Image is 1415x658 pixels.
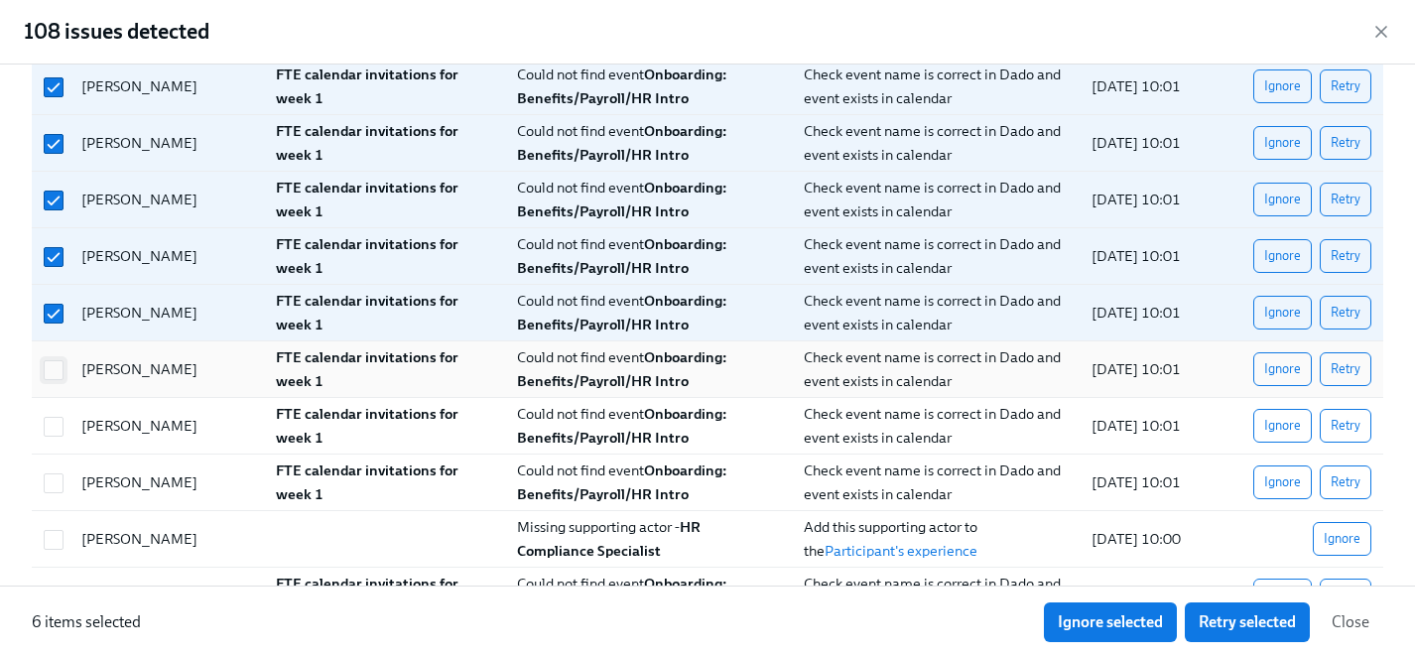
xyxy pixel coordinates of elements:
[1084,131,1221,155] div: [DATE] 10:01
[1253,296,1312,329] button: Ignore
[1313,522,1371,556] button: Ignore
[1331,246,1360,266] span: Retry
[1084,357,1221,381] div: [DATE] 10:01
[1084,414,1221,438] div: [DATE] 10:01
[1253,579,1312,612] button: Ignore
[1264,246,1301,266] span: Ignore
[1320,239,1371,273] button: Retry
[825,542,977,560] a: Participant's experience
[1320,296,1371,329] button: Retry
[1320,465,1371,499] button: Retry
[73,301,260,325] div: [PERSON_NAME]
[1264,472,1301,492] span: Ignore
[73,470,260,494] div: [PERSON_NAME]
[1253,239,1312,273] button: Ignore
[1253,126,1312,160] button: Ignore
[1199,612,1296,632] span: Retry selected
[73,527,260,551] div: [PERSON_NAME]
[73,357,260,381] div: [PERSON_NAME]
[1044,602,1177,642] button: Ignore selected
[73,131,260,155] div: [PERSON_NAME]
[32,341,1383,398] div: [PERSON_NAME]FTE calendar invitations for week 1Could not find eventOnboarding: Benefits/Payroll/...
[1185,602,1310,642] button: Retry selected
[1320,579,1371,612] button: Retry
[1331,472,1360,492] span: Retry
[1084,527,1221,551] div: [DATE] 10:00
[1331,416,1360,436] span: Retry
[1264,190,1301,209] span: Ignore
[1320,409,1371,443] button: Retry
[32,115,1383,172] div: [PERSON_NAME]FTE calendar invitations for week 1Could not find eventOnboarding: Benefits/Payroll/...
[1320,69,1371,103] button: Retry
[1264,359,1301,379] span: Ignore
[1253,183,1312,216] button: Ignore
[1264,416,1301,436] span: Ignore
[32,455,1383,511] div: [PERSON_NAME]FTE calendar invitations for week 1Could not find eventOnboarding: Benefits/Payroll/...
[32,611,141,633] p: 6 items selected
[1253,69,1312,103] button: Ignore
[1084,301,1221,325] div: [DATE] 10:01
[32,172,1383,228] div: [PERSON_NAME]FTE calendar invitations for week 1Could not find eventOnboarding: Benefits/Payroll/...
[1264,76,1301,96] span: Ignore
[1084,470,1221,494] div: [DATE] 10:01
[1058,612,1163,632] span: Ignore selected
[1320,352,1371,386] button: Retry
[1264,133,1301,153] span: Ignore
[32,285,1383,341] div: [PERSON_NAME]FTE calendar invitations for week 1Could not find eventOnboarding: Benefits/Payroll/...
[1331,76,1360,96] span: Retry
[32,511,1383,568] div: [PERSON_NAME]Missing supporting actor -HR Compliance SpecialistAdd this supporting actor to thePa...
[32,568,1383,624] div: [PERSON_NAME]FTE calendar invitations for week 1Could not find eventOnboarding: Benefits/Payroll/...
[1324,529,1360,549] span: Ignore
[1253,465,1312,499] button: Ignore
[1331,359,1360,379] span: Retry
[32,59,1383,115] div: [PERSON_NAME]FTE calendar invitations for week 1Could not find eventOnboarding: Benefits/Payroll/...
[1264,303,1301,323] span: Ignore
[1332,612,1369,632] span: Close
[24,17,209,47] h2: 108 issues detected
[1320,183,1371,216] button: Retry
[73,414,260,438] div: [PERSON_NAME]
[1084,74,1221,98] div: [DATE] 10:01
[32,228,1383,285] div: [PERSON_NAME]FTE calendar invitations for week 1Could not find eventOnboarding: Benefits/Payroll/...
[1084,188,1221,211] div: [DATE] 10:01
[1318,602,1383,642] button: Close
[1253,352,1312,386] button: Ignore
[1320,126,1371,160] button: Retry
[1084,244,1221,268] div: [DATE] 10:01
[73,188,260,211] div: [PERSON_NAME]
[32,398,1383,455] div: [PERSON_NAME]FTE calendar invitations for week 1Could not find eventOnboarding: Benefits/Payroll/...
[1084,584,1221,607] div: [DATE] 10:01
[1331,303,1360,323] span: Retry
[1331,190,1360,209] span: Retry
[1331,133,1360,153] span: Retry
[73,244,260,268] div: [PERSON_NAME]
[1253,409,1312,443] button: Ignore
[73,74,260,98] div: [PERSON_NAME]
[73,584,260,607] div: [PERSON_NAME]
